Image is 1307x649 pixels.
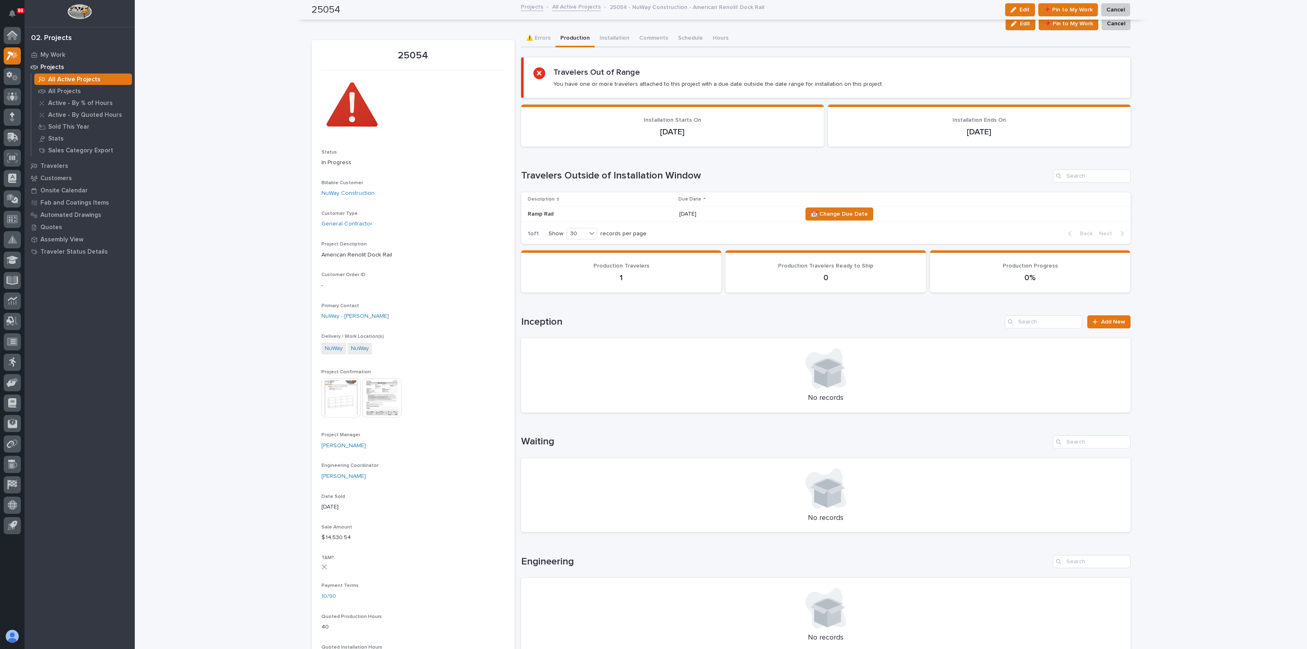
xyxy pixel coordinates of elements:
[31,85,135,97] a: All Projects
[521,316,1002,328] h1: Inception
[321,442,366,450] a: [PERSON_NAME]
[531,514,1121,523] p: No records
[1101,319,1125,325] span: Add New
[549,230,563,237] p: Show
[321,334,384,339] span: Delivery / Work Location(s)
[600,230,647,237] p: records per page
[555,30,595,47] button: Production
[673,30,708,47] button: Schedule
[521,436,1050,448] h1: Waiting
[634,30,673,47] button: Comments
[1003,263,1058,269] span: Production Progress
[321,272,366,277] span: Customer Order ID
[531,127,814,137] p: [DATE]
[321,525,352,530] span: Sale Amount
[321,433,360,437] span: Project Manager
[48,135,64,143] p: Stats
[31,145,135,156] a: Sales Category Export
[31,34,72,43] div: 02. Projects
[40,199,109,207] p: Fab and Coatings Items
[521,207,1131,222] tr: Ramp Rail[DATE]📆 Change Due Date
[25,196,135,209] a: Fab and Coatings Items
[1053,169,1131,183] div: Search
[678,195,701,204] p: Due Date
[4,628,21,645] button: users-avatar
[531,394,1121,403] p: No records
[321,242,367,247] span: Project Description
[1087,315,1130,328] a: Add New
[31,97,135,109] a: Active - By % of Hours
[321,592,336,601] a: 10/90
[552,2,601,11] a: All Active Projects
[321,251,505,259] p: American Renolit Dock Rail
[48,112,122,119] p: Active - By Quoted Hours
[553,67,640,77] h2: Travelers Out of Range
[31,133,135,144] a: Stats
[321,150,337,155] span: Status
[31,109,135,120] a: Active - By Quoted Hours
[521,30,555,47] button: ⚠️ Errors
[25,61,135,73] a: Projects
[952,117,1006,123] span: Installation Ends On
[4,5,21,22] button: Notifications
[321,220,372,228] a: General Contractor
[40,163,68,170] p: Travelers
[321,50,505,62] p: 25054
[521,224,545,244] p: 1 of 1
[1039,17,1098,30] button: 📌 Pin to My Work
[40,187,88,194] p: Onsite Calendar
[521,556,1050,568] h1: Engineering
[48,88,81,95] p: All Projects
[321,583,359,588] span: Payment Terms
[321,211,358,216] span: Customer Type
[25,245,135,258] a: Traveler Status Details
[325,344,343,353] a: NuWay
[25,172,135,184] a: Customers
[321,463,379,468] span: Engineering Coordinator
[321,312,389,321] a: NuWay - [PERSON_NAME]
[40,51,65,59] p: My Work
[567,230,587,238] div: 30
[351,344,369,353] a: NuWay
[321,555,334,560] span: T&M?
[321,494,345,499] span: Date Sold
[553,80,883,88] p: You have one or more travelers attached to this project with a due date outside the date range fo...
[25,221,135,233] a: Quotes
[838,127,1121,137] p: [DATE]
[644,117,701,123] span: Installation Starts On
[321,533,505,542] p: $ 14,530.54
[735,273,916,283] p: 0
[321,370,371,375] span: Project Confirmation
[1005,315,1082,328] input: Search
[811,209,868,219] span: 📆 Change Due Date
[67,4,91,19] img: Workspace Logo
[40,212,101,219] p: Automated Drawings
[40,175,72,182] p: Customers
[528,211,671,218] p: Ramp Rail
[531,633,1121,642] p: No records
[778,263,873,269] span: Production Travelers Ready to Ship
[321,614,382,619] span: Quoted Production Hours
[321,281,505,290] p: -
[1096,230,1131,237] button: Next
[321,472,366,481] a: [PERSON_NAME]
[40,64,64,71] p: Projects
[25,233,135,245] a: Assembly View
[593,263,649,269] span: Production Travelers
[940,273,1121,283] p: 0%
[48,100,113,107] p: Active - By % of Hours
[521,2,543,11] a: Projects
[25,160,135,172] a: Travelers
[521,170,1050,182] h1: Travelers Outside of Installation Window
[321,181,363,185] span: Billable Customer
[25,184,135,196] a: Onsite Calendar
[48,76,100,83] p: All Active Projects
[18,8,23,13] p: 98
[1062,230,1096,237] button: Back
[1053,555,1131,568] input: Search
[321,158,505,167] p: In Progress
[1075,230,1093,237] span: Back
[531,273,712,283] p: 1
